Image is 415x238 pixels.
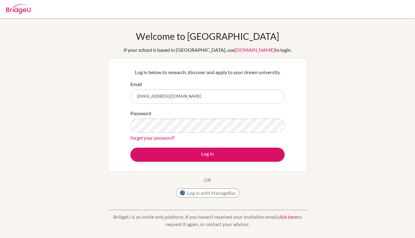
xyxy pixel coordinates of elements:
button: Log in with ManageBac [176,188,239,198]
label: Email [130,81,142,88]
p: Log in below to research, discover and apply to your dream university. [130,69,285,76]
p: OR [204,176,211,184]
a: click here [278,214,297,220]
p: BridgeU is an invite only platform. If you haven’t received your invitation email, to request it ... [108,213,307,228]
img: Bridge-U [6,4,31,14]
a: Forgot your password? [130,135,175,141]
button: Log in [130,148,285,162]
a: [DOMAIN_NAME] [235,47,275,53]
div: If your school is based in [GEOGRAPHIC_DATA], use to login. [124,46,292,54]
h1: Welcome to [GEOGRAPHIC_DATA] [136,31,279,42]
label: Password [130,110,151,117]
